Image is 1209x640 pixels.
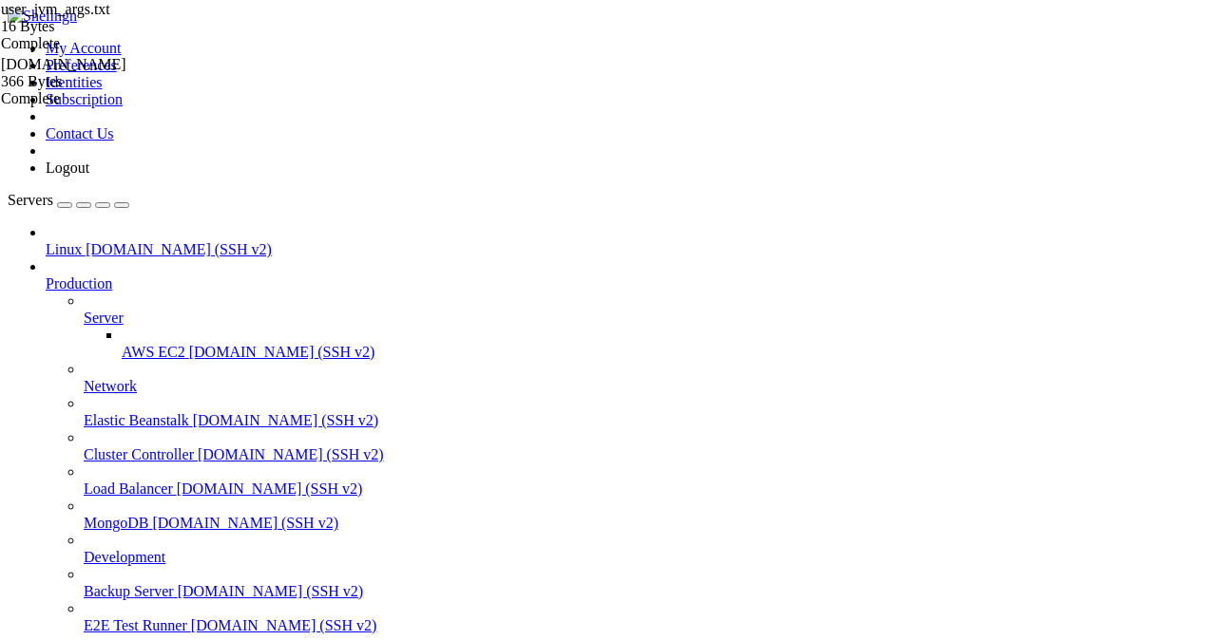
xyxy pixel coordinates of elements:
[1,1,110,17] span: user_jvm_args.txt
[1,90,191,107] div: Complete
[1,18,191,35] div: 16 Bytes
[1,1,191,35] span: user_jvm_args.txt
[1,56,191,90] span: run.sh
[1,73,191,90] div: 366 Bytes
[1,56,126,72] span: [DOMAIN_NAME]
[1,35,191,52] div: Complete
